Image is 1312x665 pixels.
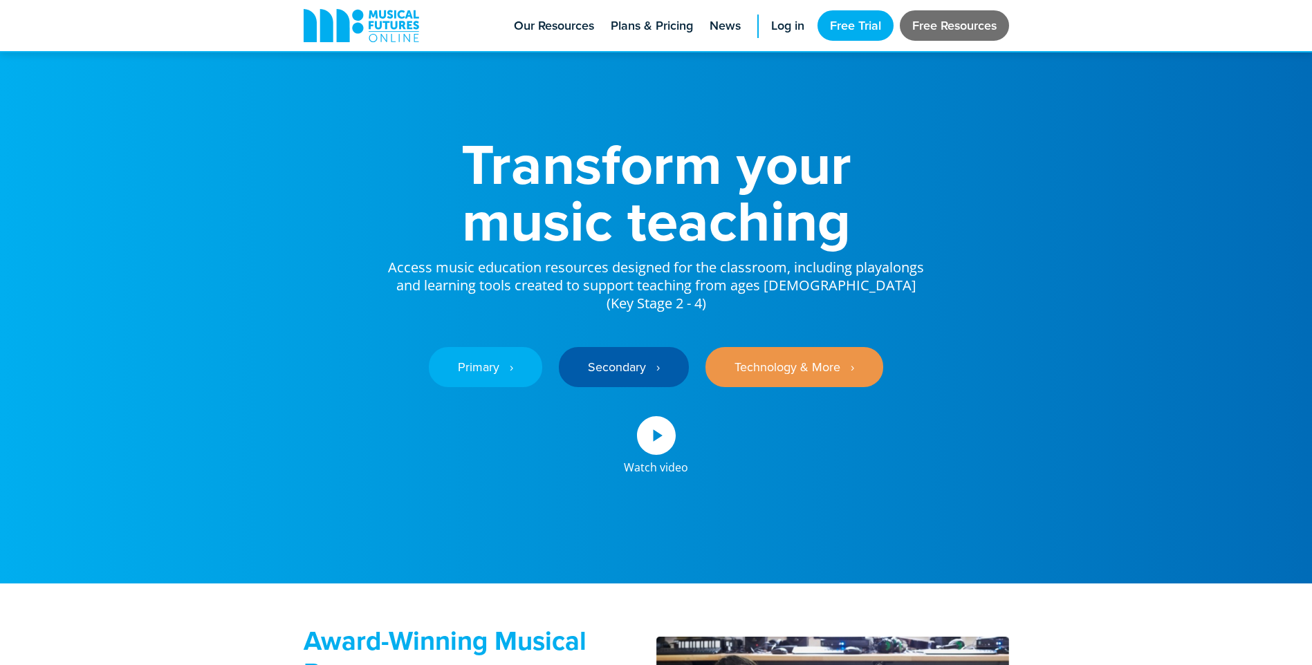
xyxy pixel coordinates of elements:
[559,347,689,387] a: Secondary ‎‏‏‎ ‎ ›
[705,347,883,387] a: Technology & More ‎‏‏‎ ‎ ›
[429,347,542,387] a: Primary ‎‏‏‎ ‎ ›
[611,17,693,35] span: Plans & Pricing
[387,135,926,249] h1: Transform your music teaching
[771,17,804,35] span: Log in
[514,17,594,35] span: Our Resources
[900,10,1009,41] a: Free Resources
[710,17,741,35] span: News
[817,10,894,41] a: Free Trial
[624,455,688,473] div: Watch video
[387,249,926,312] p: Access music education resources designed for the classroom, including playalongs and learning to...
